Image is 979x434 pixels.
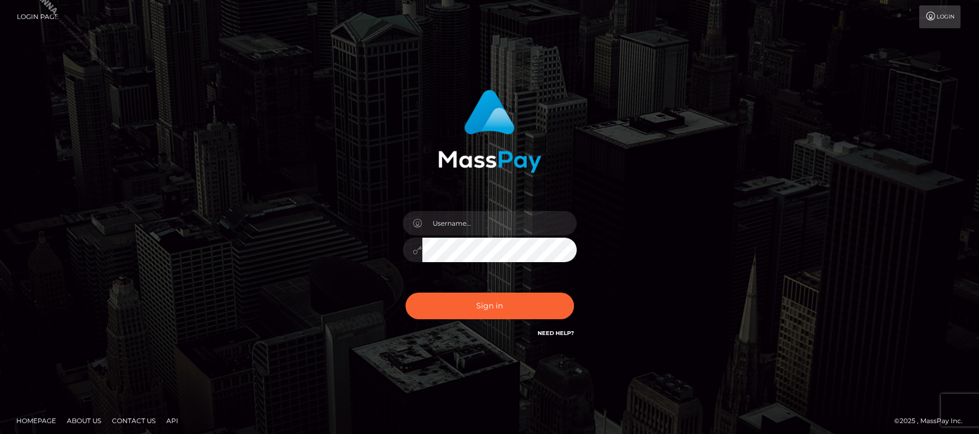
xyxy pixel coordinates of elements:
[17,5,59,28] a: Login Page
[422,211,577,235] input: Username...
[406,293,574,319] button: Sign in
[538,330,574,337] a: Need Help?
[108,412,160,429] a: Contact Us
[12,412,60,429] a: Homepage
[919,5,961,28] a: Login
[894,415,971,427] div: © 2025 , MassPay Inc.
[438,90,541,173] img: MassPay Login
[162,412,183,429] a: API
[63,412,105,429] a: About Us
